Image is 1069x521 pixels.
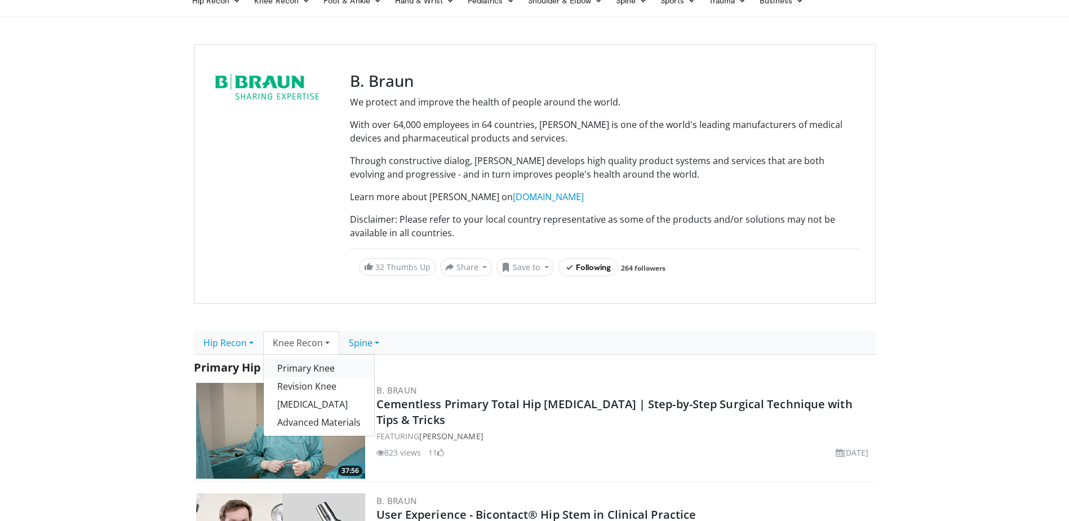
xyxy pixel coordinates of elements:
[376,396,853,427] a: Cementless Primary Total Hip [MEDICAL_DATA] | Step-by-Step Surgical Technique with Tips & Tricks
[264,395,374,413] a: [MEDICAL_DATA]
[350,118,859,145] p: With over 64,000 employees in 64 countries, [PERSON_NAME] is one of the world's leading manufactu...
[350,213,859,240] p: Disclaimer: Please refer to your local country representative as some of the products and/or solu...
[359,258,436,276] a: 32 Thumbs Up
[350,154,859,181] p: Through constructive dialog, [PERSON_NAME] develops high quality product systems and services tha...
[376,495,418,506] a: B. Braun
[419,431,483,441] a: [PERSON_NAME]
[376,430,873,442] div: FEATURING
[558,258,619,276] button: Following
[263,331,339,355] a: Knee Recon
[196,383,365,479] img: 0732e846-dfaf-48e4-92d8-164ee1b1b95b.png.300x170_q85_crop-smart_upscale.png
[513,191,584,203] a: [DOMAIN_NAME]
[496,258,554,276] button: Save to
[350,95,859,109] p: We protect and improve the health of people around the world.
[376,385,418,396] a: B. Braun
[375,262,384,272] span: 32
[440,258,493,276] button: Share
[194,360,261,375] span: Primary Hip
[338,466,362,476] span: 37:56
[339,331,389,355] a: Spine
[350,190,859,204] p: Learn more about [PERSON_NAME] on
[621,263,666,273] a: 264 followers
[196,383,365,479] a: 37:56
[428,447,444,458] li: 11
[836,447,869,458] li: [DATE]
[376,447,422,458] li: 823 views
[264,413,374,431] a: Advanced Materials
[264,377,374,395] a: Revision Knee
[350,72,859,91] h3: B. Braun
[194,331,263,355] a: Hip Recon
[264,359,374,377] a: Primary Knee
